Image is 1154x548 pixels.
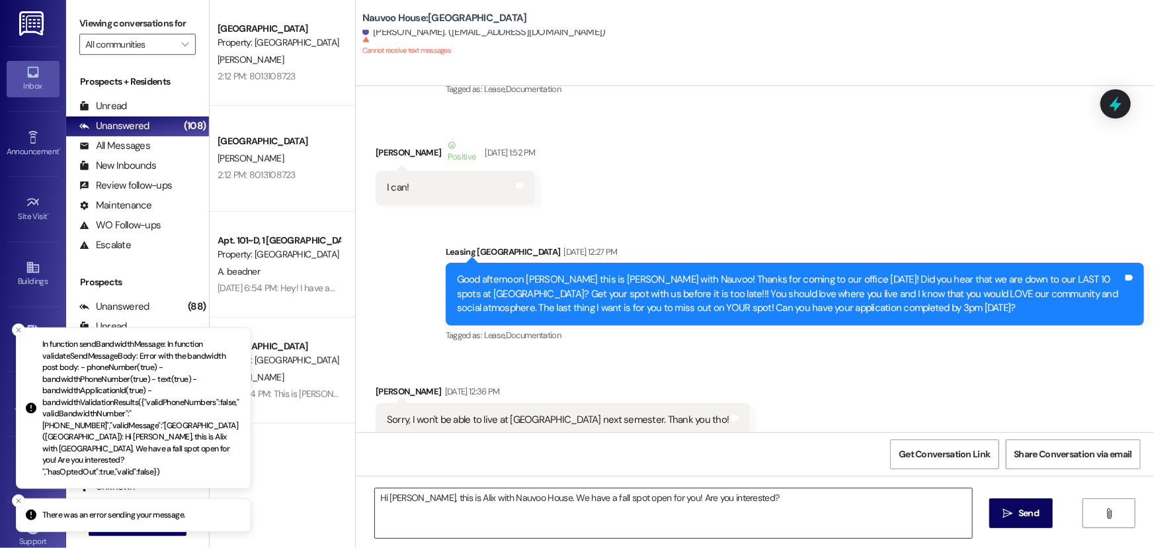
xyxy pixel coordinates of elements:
div: Tagged as: [446,79,1144,99]
span: • [59,145,61,154]
div: [PERSON_NAME]. ([EMAIL_ADDRESS][DOMAIN_NAME]) [362,25,606,39]
div: Property: [GEOGRAPHIC_DATA] [218,353,340,367]
span: Documentation [506,330,561,341]
a: Inbox [7,61,60,97]
p: There was an error sending your message. [42,510,186,522]
div: Prospects [66,275,209,289]
img: ResiDesk Logo [19,11,46,36]
span: Lease , [484,83,506,95]
div: Property: [GEOGRAPHIC_DATA] [218,248,340,261]
div: Escalate [79,238,131,252]
label: Viewing conversations for [79,13,196,34]
div: 2:12 PM: 8013108723 [218,169,296,181]
div: [DATE] 1:52 PM [482,146,536,160]
b: Nauvoo House: [GEOGRAPHIC_DATA] [362,11,527,25]
span: Get Conversation Link [899,447,990,461]
div: Tagged as: [446,326,1144,345]
div: I can! [387,181,409,195]
span: Share Conversation via email [1014,447,1132,461]
span: [PERSON_NAME] [218,152,284,164]
input: All communities [85,34,175,55]
div: (108) [181,116,209,136]
i:  [1104,508,1114,519]
span: • [48,210,50,219]
a: Site Visit • [7,191,60,227]
div: [GEOGRAPHIC_DATA] [218,22,340,36]
div: [PERSON_NAME] [376,138,535,171]
span: A. beadner [218,265,260,277]
div: [GEOGRAPHIC_DATA] [218,452,340,466]
span: Send [1018,506,1039,520]
div: Unanswered [79,300,149,314]
div: Leasing [GEOGRAPHIC_DATA] [446,245,1144,263]
div: Unanswered [79,119,149,133]
div: Unread [79,99,127,113]
div: All Messages [79,139,150,153]
i:  [181,39,188,50]
div: Review follow-ups [79,179,172,193]
button: Get Conversation Link [890,439,999,469]
i:  [1003,508,1013,519]
a: Templates • [7,387,60,422]
button: Send [989,498,1053,528]
a: Account [7,451,60,487]
button: Close toast [12,494,25,508]
span: Lease , [484,330,506,341]
span: [PERSON_NAME] [218,54,284,66]
a: Buildings [7,256,60,292]
div: [DATE] 6:54 PM: Hey! I have an apartment problem to report, I called the number but it's outside ... [218,282,878,294]
div: [DATE] 12:36 PM [442,385,500,398]
div: Good afternoon [PERSON_NAME] this is [PERSON_NAME] with Nauvoo! Thanks for coming to our office [... [457,273,1123,315]
div: Property: [GEOGRAPHIC_DATA] [218,36,340,50]
div: [DATE] 12:27 PM [561,245,618,259]
div: Sorry, I won't be able to live at [GEOGRAPHIC_DATA] next semester. Thank you tho! [387,413,729,427]
div: New Inbounds [79,159,156,173]
button: Share Conversation via email [1006,439,1141,469]
a: Leads [7,321,60,357]
button: Close toast [12,324,25,337]
div: (88) [185,297,209,317]
div: Apt. 101~D, 1 [GEOGRAPHIC_DATA] [218,234,340,248]
div: WO Follow-ups [79,218,161,232]
div: [GEOGRAPHIC_DATA] [218,134,340,148]
div: [PERSON_NAME] [376,385,750,403]
div: Positive [445,138,479,166]
span: Documentation [506,83,561,95]
textarea: Hi [PERSON_NAME], this is Alix with Nauvoo House. We have a fall spot open for you! Are you inter... [375,488,972,538]
p: In function sendBandwidthMessage: In function validateSendMessageBody: Error with the bandwidth p... [42,339,240,478]
div: Maintenance [79,199,152,212]
div: [GEOGRAPHIC_DATA] [218,340,340,353]
sup: Cannot receive text messages [362,36,451,55]
div: Prospects + Residents [66,75,209,89]
div: 2:12 PM: 8013108723 [218,70,296,82]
